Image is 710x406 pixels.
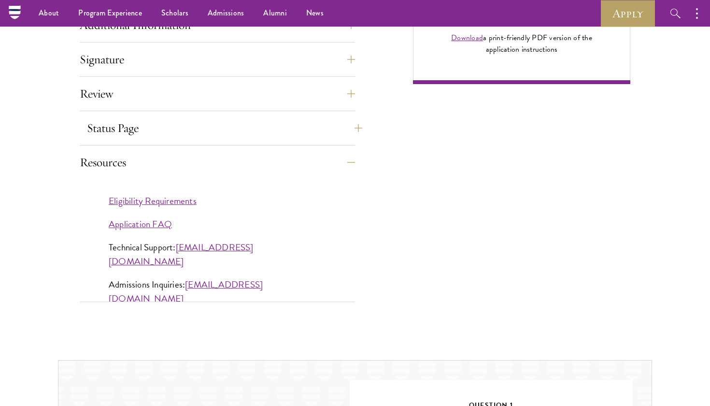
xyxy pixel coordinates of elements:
[109,217,172,231] a: Application FAQ
[109,277,263,305] a: [EMAIL_ADDRESS][DOMAIN_NAME]
[109,194,197,208] a: Eligibility Requirements
[451,32,483,43] a: Download
[109,240,326,268] p: Technical Support:
[87,116,362,140] button: Status Page
[80,48,355,71] button: Signature
[109,277,326,305] p: Admissions Inquiries:
[80,82,355,105] button: Review
[109,240,254,268] a: [EMAIL_ADDRESS][DOMAIN_NAME]
[440,32,603,55] div: a print-friendly PDF version of the application instructions
[80,151,355,174] button: Resources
